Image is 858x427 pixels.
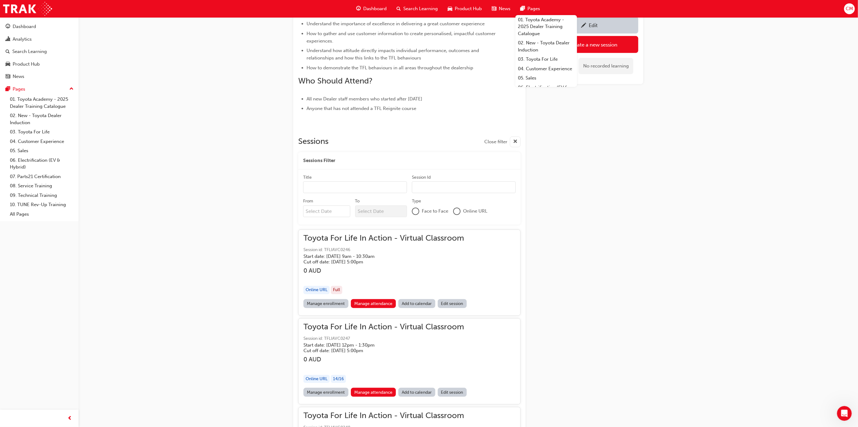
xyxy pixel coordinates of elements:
a: Manage enrollment [303,388,348,397]
span: Who Should Attend? [298,76,372,86]
a: 10. TUNE Rev-Up Training [7,200,76,209]
div: Full [331,286,342,294]
span: car-icon [6,62,10,67]
a: 06. Electrification (EV & Hybrid) [7,156,76,172]
a: guage-iconDashboard [351,2,392,15]
h5: Start date: [DATE] 9am - 10:30am [303,254,454,259]
a: All Pages [7,209,76,219]
div: Create a new session [569,42,618,48]
span: All new Dealer staff members who started after [DATE] [307,96,422,102]
span: Sessions Filter [303,157,335,164]
button: DashboardAnalyticsSearch LearningProduct HubNews [2,20,76,83]
a: Add to calendar [398,388,435,397]
a: Manage attendance [351,388,396,397]
a: 03. Toyota For Life [7,127,76,137]
a: Analytics [2,34,76,45]
span: up-icon [69,85,74,93]
span: Search Learning [403,5,438,12]
div: Product Hub [13,61,40,68]
a: 02. New - Toyota Dealer Induction [7,111,76,127]
div: Search Learning [12,48,47,55]
span: pages-icon [6,87,10,92]
span: Product Hub [455,5,482,12]
span: How to gather and use customer information to create personalised, impactful customer experiences. [307,31,497,44]
input: Title [303,181,407,193]
span: CM [846,5,853,12]
span: Toyota For Life In Action - Virtual Classroom [303,235,464,242]
span: Online URL [463,208,487,215]
span: guage-icon [6,24,10,30]
button: Pages [2,83,76,95]
h3: 0 AUD [303,356,464,363]
a: 04. Customer Experience [515,64,577,74]
span: Toyota For Life In Action - Virtual Classroom [303,412,464,419]
a: Dashboard [2,21,76,32]
a: 01. Toyota Academy - 2025 Dealer Training Catalogue [7,95,76,111]
div: No recorded learning [579,58,633,74]
a: 08. Service Training [7,181,76,191]
a: Create a new session [540,36,638,53]
span: Anyone that has not attended a TFL Reignite course [307,106,416,111]
span: news-icon [6,74,10,79]
span: Session id: TFLIAVC0247 [303,335,464,342]
div: 14 / 16 [331,375,346,383]
div: Online URL [303,286,330,294]
button: Toyota For Life In Action - Virtual ClassroomSession id: TFLIAVC0247Start date: [DATE] 12pm - 1:3... [303,323,515,399]
span: pages-icon [520,5,525,13]
span: guage-icon [356,5,361,13]
input: From [303,205,350,217]
span: Face to Face [422,208,448,215]
span: Understand the importance of excellence in delivering a great customer experience [307,21,485,26]
a: 09. Technical Training [7,191,76,200]
h5: Start date: [DATE] 12pm - 1:30pm [303,342,454,348]
div: News [13,73,24,80]
input: Session Id [412,181,516,193]
div: Type [412,198,421,204]
a: Manage enrollment [303,299,348,308]
div: Title [303,174,312,181]
a: Search Learning [2,46,76,57]
a: Add to calendar [398,299,435,308]
span: search-icon [6,49,10,55]
a: 05. Sales [515,73,577,83]
a: 02. New - Toyota Dealer Induction [515,38,577,55]
a: 05. Sales [7,146,76,156]
div: Dashboard [13,23,36,30]
span: Session id: TFLIAVC0246 [303,246,464,254]
div: To [355,198,360,204]
div: Pages [13,86,25,93]
h3: 0 AUD [303,267,464,274]
div: Analytics [13,36,32,43]
span: news-icon [492,5,496,13]
div: From [303,198,313,204]
a: 07. Parts21 Certification [7,172,76,181]
h5: Cut off date: [DATE] 5:00pm [303,348,454,353]
h5: Cut off date: [DATE] 5:00pm [303,259,454,265]
button: Close filter [484,136,521,147]
a: Manage attendance [351,299,396,308]
a: search-iconSearch Learning [392,2,443,15]
span: pencil-icon [581,23,586,29]
span: search-icon [396,5,401,13]
a: Edit [540,17,638,34]
span: cross-icon [513,138,518,146]
span: prev-icon [68,415,72,422]
span: Pages [527,5,540,12]
button: CM [844,3,855,14]
a: Edit session [438,388,467,397]
span: Toyota For Life In Action - Virtual Classroom [303,323,464,331]
a: 06. Electrification (EV & Hybrid) [515,83,577,99]
a: 04. Customer Experience [7,137,76,146]
div: Session Id [412,174,431,181]
a: pages-iconPages [515,2,545,15]
a: News [2,71,76,82]
a: Product Hub [2,59,76,70]
div: Online URL [303,375,330,383]
span: Dashboard [363,5,387,12]
span: How to demonstrate the TFL behaviours in all areas throughout the dealership [307,65,473,71]
a: car-iconProduct Hub [443,2,487,15]
span: Close filter [484,138,507,145]
img: Trak [3,2,52,16]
